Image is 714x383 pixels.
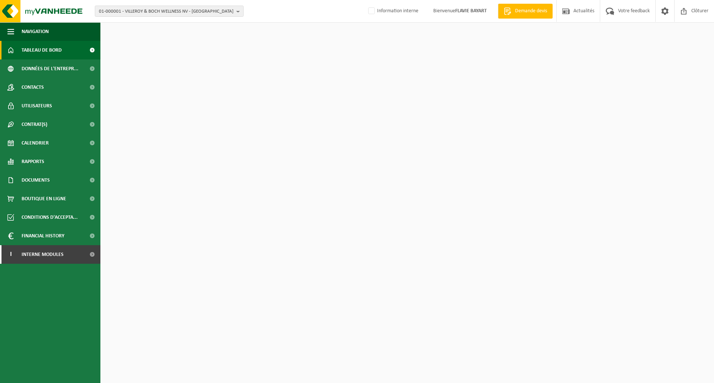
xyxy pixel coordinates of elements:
button: 01-000001 - VILLEROY & BOCH WELLNESS NV - [GEOGRAPHIC_DATA] [95,6,244,17]
a: Demande devis [498,4,553,19]
span: Demande devis [513,7,549,15]
span: Financial History [22,227,64,245]
span: Calendrier [22,134,49,152]
span: Boutique en ligne [22,189,66,208]
span: Documents [22,171,50,189]
span: Navigation [22,22,49,41]
span: Utilisateurs [22,97,52,115]
strong: FLAVIE BAYART [455,8,487,14]
label: Information interne [367,6,418,17]
span: Interne modules [22,245,64,264]
span: Conditions d'accepta... [22,208,78,227]
span: Rapports [22,152,44,171]
span: Contrat(s) [22,115,47,134]
span: Données de l'entrepr... [22,59,78,78]
span: Tableau de bord [22,41,62,59]
span: Contacts [22,78,44,97]
span: I [7,245,14,264]
span: 01-000001 - VILLEROY & BOCH WELLNESS NV - [GEOGRAPHIC_DATA] [99,6,234,17]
